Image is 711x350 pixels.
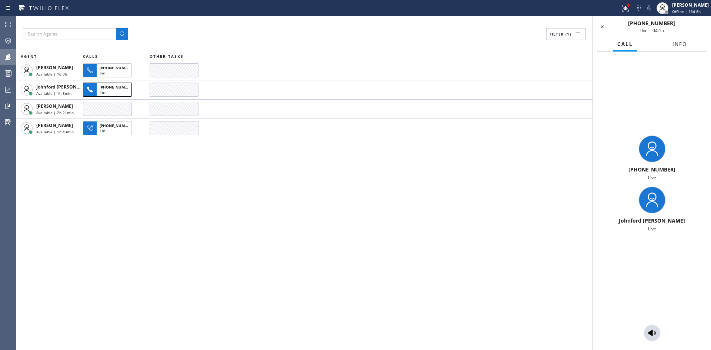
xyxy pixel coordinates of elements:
[83,119,134,137] button: [PHONE_NUMBER]1m
[648,174,656,181] span: Live
[668,37,691,51] button: Info
[36,129,74,134] span: Available | 1h 43min
[36,122,73,129] span: [PERSON_NAME]
[644,3,654,13] button: Mute
[628,166,675,173] span: [PHONE_NUMBER]
[550,31,571,37] span: Filter (1)
[36,64,73,71] span: [PERSON_NAME]
[36,71,67,77] span: Available | 16:06
[613,37,637,51] button: Call
[83,61,134,80] button: [PHONE_NUMBER]6m
[617,41,633,47] span: Call
[100,84,133,90] span: [PHONE_NUMBER]
[100,128,105,133] span: 1m
[150,54,184,59] span: OTHER TASKS
[21,54,37,59] span: AGENT
[672,9,701,14] span: Offline | 13d 8h
[100,70,105,76] span: 6m
[23,28,116,40] input: Search Agents
[644,325,660,341] button: Monitor Call
[100,90,105,95] span: 4m
[596,217,708,224] div: Johnford [PERSON_NAME]
[100,65,133,70] span: [PHONE_NUMBER]
[628,20,675,27] span: [PHONE_NUMBER]
[640,27,664,34] span: Live | 04:15
[36,103,73,109] span: [PERSON_NAME]
[672,41,687,47] span: Info
[36,91,71,96] span: Available | 1h 8min
[100,123,133,128] span: [PHONE_NUMBER]
[83,80,134,99] button: [PHONE_NUMBER]4m
[546,28,586,40] button: Filter (1)
[672,2,709,8] div: [PERSON_NAME]
[36,84,93,90] span: Johnford [PERSON_NAME]
[36,110,74,115] span: Available | 2h 21min
[648,226,656,232] span: Live
[83,54,98,59] span: CALLS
